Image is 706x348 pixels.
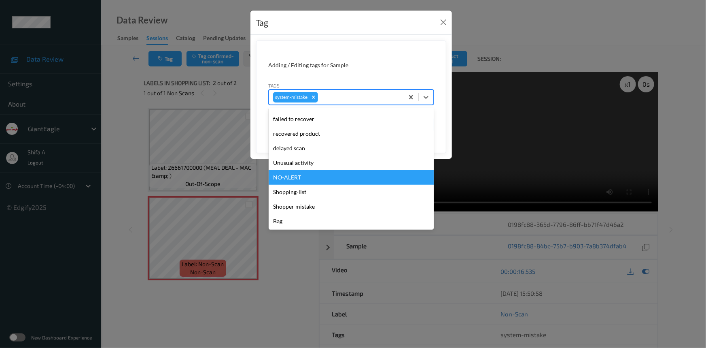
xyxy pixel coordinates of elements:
button: Close [438,17,449,28]
div: Tag [256,16,269,29]
div: Adding / Editing tags for Sample [269,61,434,69]
div: Shopper mistake [269,199,434,214]
div: delayed scan [269,141,434,156]
div: system-mistake [273,92,309,102]
div: recovered product [269,126,434,141]
div: failed to recover [269,112,434,126]
div: Unusual activity [269,156,434,170]
label: Tags [269,82,280,89]
div: Bag [269,214,434,228]
div: Remove system-mistake [309,92,318,102]
div: NO-ALERT [269,170,434,185]
div: Shopping-list [269,185,434,199]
